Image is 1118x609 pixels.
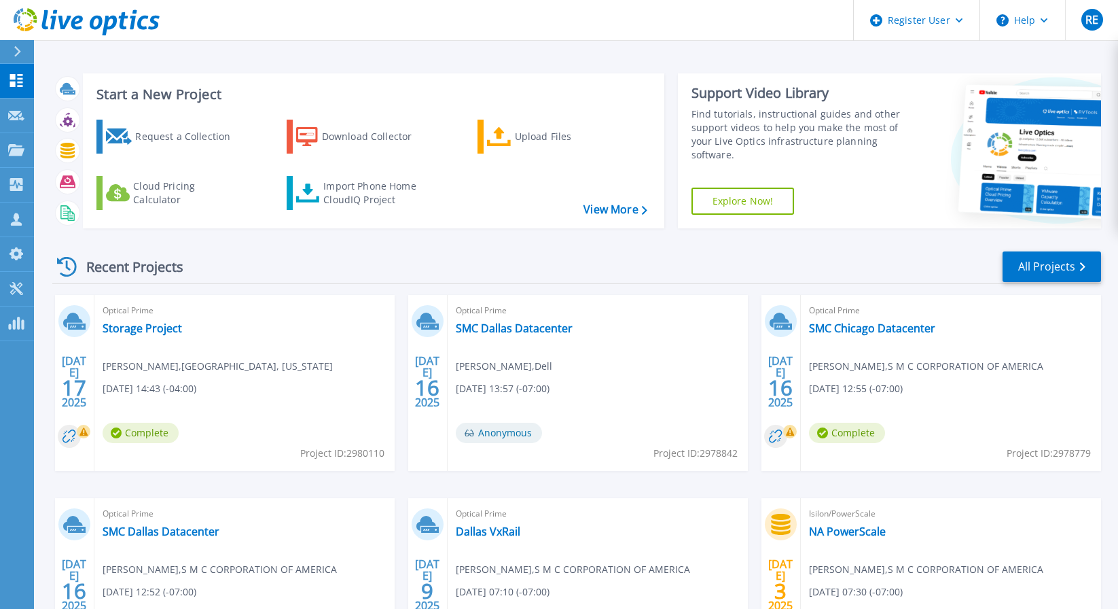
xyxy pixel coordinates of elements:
a: NA PowerScale [809,525,886,538]
a: SMC Dallas Datacenter [103,525,219,538]
div: [DATE] 2025 [61,357,87,406]
span: 17 [62,382,86,394]
a: Upload Files [477,120,629,154]
span: [PERSON_NAME] , [GEOGRAPHIC_DATA], [US_STATE] [103,359,333,374]
span: 3 [774,585,787,597]
span: 9 [421,585,433,597]
span: [DATE] 14:43 (-04:00) [103,381,196,396]
span: 16 [768,382,793,394]
div: Import Phone Home CloudIQ Project [323,179,429,207]
a: Storage Project [103,321,182,335]
div: [DATE] 2025 [768,357,793,406]
span: Complete [809,423,885,443]
a: Dallas VxRail [456,525,520,538]
div: Support Video Library [691,84,905,102]
span: RE [1085,14,1098,25]
a: View More [583,203,647,216]
span: Optical Prime [809,303,1093,318]
div: Request a Collection [135,123,244,150]
a: SMC Chicago Datacenter [809,321,935,335]
span: Optical Prime [103,303,386,318]
div: Download Collector [322,123,431,150]
a: SMC Dallas Datacenter [456,321,573,335]
span: [DATE] 07:30 (-07:00) [809,585,903,599]
div: Recent Projects [52,250,202,283]
span: Optical Prime [456,506,740,521]
div: [DATE] 2025 [414,357,440,406]
div: Find tutorials, instructional guides and other support videos to help you make the most of your L... [691,107,905,162]
span: Complete [103,423,179,443]
h3: Start a New Project [96,87,647,102]
div: Upload Files [515,123,624,150]
span: 16 [415,382,439,394]
span: Optical Prime [103,506,386,521]
a: Request a Collection [96,120,248,154]
span: Project ID: 2980110 [300,446,384,461]
span: Project ID: 2978779 [1007,446,1091,461]
span: Anonymous [456,423,542,443]
div: Cloud Pricing Calculator [133,179,242,207]
span: [DATE] 07:10 (-07:00) [456,585,549,599]
span: Isilon/PowerScale [809,506,1093,521]
span: [PERSON_NAME] , S M C CORPORATION OF AMERICA [103,562,337,577]
span: Optical Prime [456,303,740,318]
span: [DATE] 13:57 (-07:00) [456,381,549,396]
span: [DATE] 12:55 (-07:00) [809,381,903,396]
span: [PERSON_NAME] , Dell [456,359,552,374]
a: Explore Now! [691,188,795,215]
a: Download Collector [287,120,438,154]
span: Project ID: 2978842 [653,446,738,461]
span: [PERSON_NAME] , S M C CORPORATION OF AMERICA [809,562,1043,577]
a: All Projects [1003,251,1101,282]
a: Cloud Pricing Calculator [96,176,248,210]
span: [PERSON_NAME] , S M C CORPORATION OF AMERICA [456,562,690,577]
span: 16 [62,585,86,597]
span: [DATE] 12:52 (-07:00) [103,585,196,599]
span: [PERSON_NAME] , S M C CORPORATION OF AMERICA [809,359,1043,374]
